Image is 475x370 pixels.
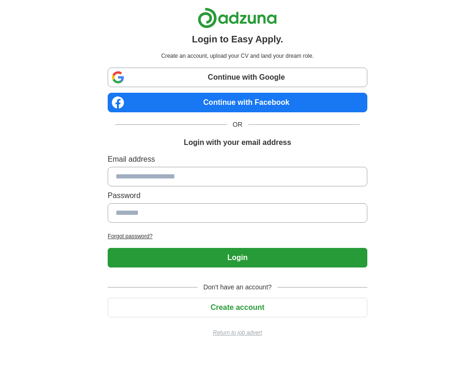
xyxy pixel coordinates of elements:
a: Continue with Google [108,68,367,87]
span: Don't have an account? [198,282,277,292]
label: Password [108,190,367,201]
button: Login [108,248,367,267]
a: Return to job advert [108,329,367,337]
a: Continue with Facebook [108,93,367,112]
button: Create account [108,298,367,317]
label: Email address [108,154,367,165]
h1: Login to Easy Apply. [192,32,283,46]
span: OR [227,120,248,130]
p: Create an account, upload your CV and land your dream role. [110,52,365,60]
a: Create account [108,303,367,311]
a: Forgot password? [108,232,367,240]
h1: Login with your email address [184,137,291,148]
img: Adzuna logo [198,7,277,28]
